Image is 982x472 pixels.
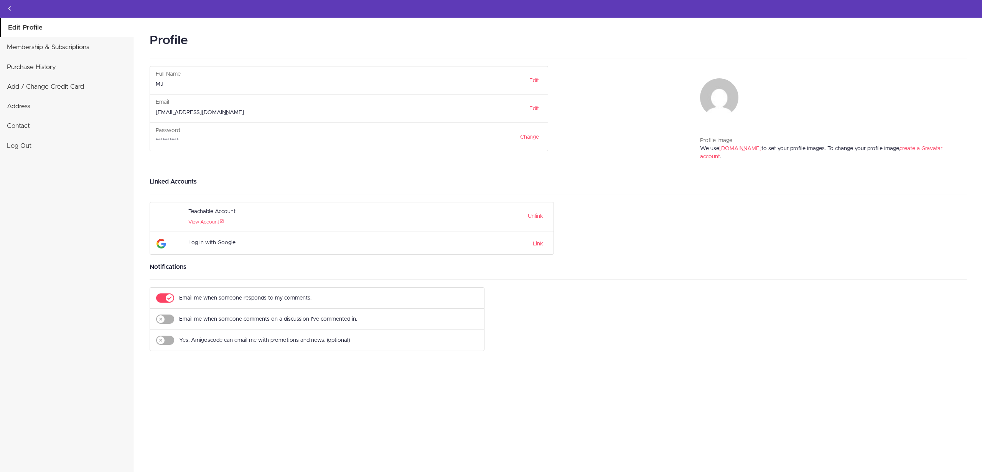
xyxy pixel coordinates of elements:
a: Unlink [528,209,543,220]
a: Edit [524,102,544,115]
label: MJ [156,80,163,88]
div: Profile Image [700,137,961,145]
div: Teachable Account [188,206,444,217]
a: [DOMAIN_NAME] [719,146,761,151]
label: Email [156,98,169,106]
a: Change [515,131,544,144]
div: We use to set your profile images. To change your profile image, . [700,145,961,169]
form: Email me when someone responds to my comments. [156,291,478,305]
label: [EMAIL_ADDRESS][DOMAIN_NAME] [156,109,244,117]
img: Google Logo [157,239,166,248]
form: Email me when someone comments on a discussion I've commented in. [156,312,478,326]
label: Password [156,127,180,135]
img: mallayjalloh@icloud.com [700,78,738,117]
a: View Account [188,220,224,225]
a: Edit [524,74,544,87]
h2: Profile [150,31,967,50]
form: Yes, Amigoscode can email me with promotions and news. (optional) [156,333,478,348]
h3: Notifications [150,262,967,272]
svg: Back to courses [5,4,14,13]
label: Full Name [156,70,181,78]
div: Log in with Google [188,236,444,250]
h3: Linked Accounts [150,177,967,186]
a: Edit Profile [1,18,134,37]
a: Link [533,239,543,248]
